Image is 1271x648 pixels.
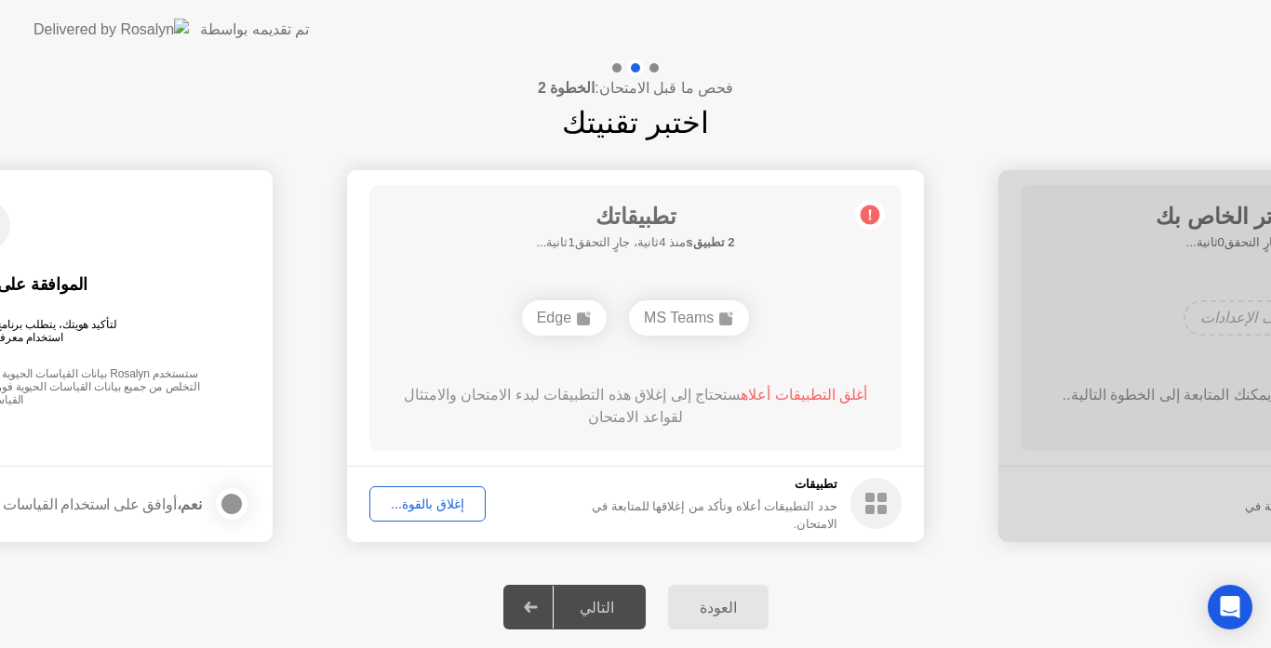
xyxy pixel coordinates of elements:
b: الخطوة 2 [538,80,595,96]
div: حدد التطبيقات أعلاه وتأكد من إغلاقها للمتابعة في الامتحان. [555,497,837,533]
button: العودة [668,585,769,629]
button: التالي [503,585,646,629]
h5: منذ 4ثانية، جارٍ التحقق1ثانية... [536,233,734,252]
div: التالي [554,599,640,616]
img: Delivered by Rosalyn [33,19,189,40]
h4: فحص ما قبل الامتحان: [538,77,733,99]
div: ستحتاج إلى إغلاق هذه التطبيقات لبدء الامتحان والامتثال لقواعد الامتحان [396,384,876,429]
div: تم تقديمه بواسطة [200,19,309,41]
div: MS Teams [629,300,749,336]
span: أغلق التطبيقات أعلاه [741,387,867,403]
div: Open Intercom Messenger [1208,585,1252,629]
div: Edge [522,300,607,336]
div: العودة [674,599,763,616]
h5: تطبيقات [555,475,837,494]
h1: اختبر تقنيتك [562,100,709,145]
button: إغلاق بالقوة... [369,486,486,522]
div: إغلاق بالقوة... [376,496,479,511]
b: 2 تطبيقs [686,235,734,249]
h1: تطبيقاتك [536,200,734,233]
strong: نعم، [177,496,202,512]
